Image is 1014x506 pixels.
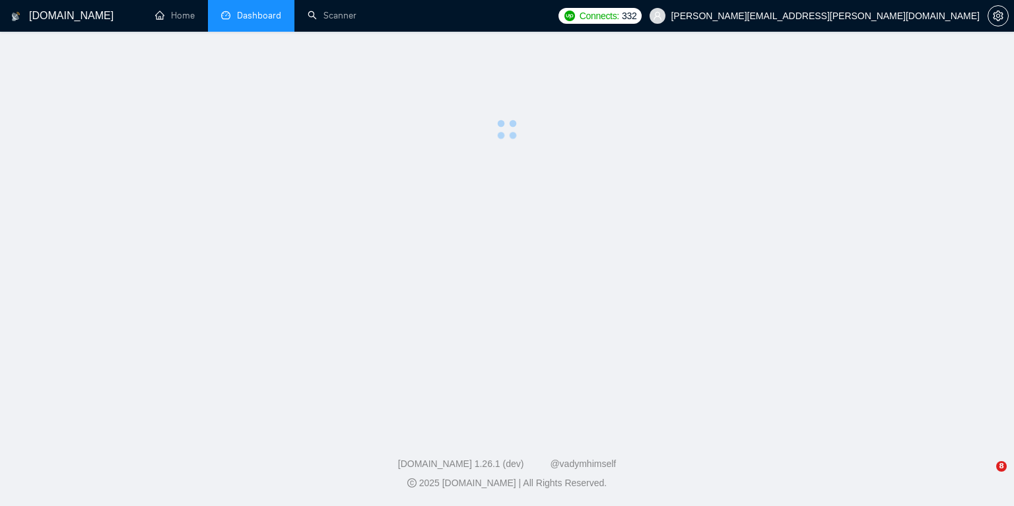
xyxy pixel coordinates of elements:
[988,11,1009,21] a: setting
[308,10,356,21] a: searchScanner
[407,478,417,488] span: copyright
[398,458,524,469] a: [DOMAIN_NAME] 1.26.1 (dev)
[11,476,1003,490] div: 2025 [DOMAIN_NAME] | All Rights Reserved.
[988,5,1009,26] button: setting
[969,461,1001,493] iframe: Intercom live chat
[155,10,195,21] a: homeHome
[11,6,20,27] img: logo
[996,461,1007,472] span: 8
[580,9,619,23] span: Connects:
[221,11,230,20] span: dashboard
[237,10,281,21] span: Dashboard
[988,11,1008,21] span: setting
[564,11,575,21] img: upwork-logo.png
[653,11,662,20] span: user
[550,458,616,469] a: @vadymhimself
[622,9,636,23] span: 332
